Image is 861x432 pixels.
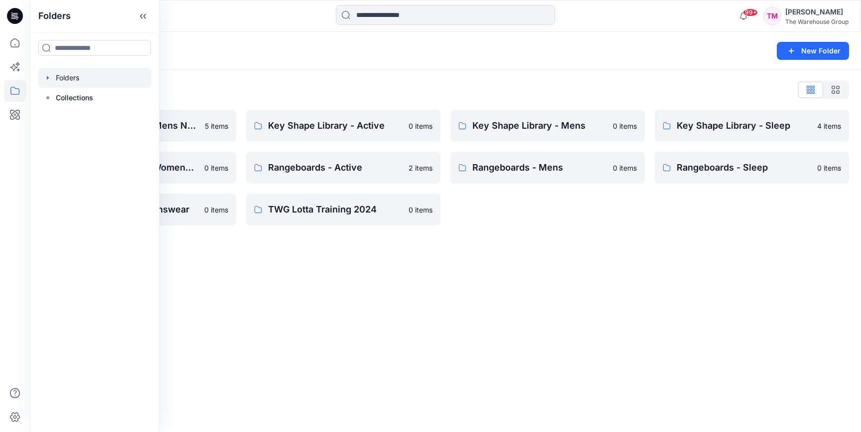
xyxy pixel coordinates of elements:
[613,121,637,131] p: 0 items
[246,152,440,184] a: Rangeboards - Active2 items
[268,161,403,175] p: Rangeboards - Active
[56,92,93,104] p: Collections
[205,121,228,131] p: 5 items
[472,119,607,133] p: Key Shape Library - Mens
[246,110,440,142] a: Key Shape Library - Active0 items
[204,163,228,173] p: 0 items
[409,205,432,215] p: 0 items
[450,152,645,184] a: Rangeboards - Mens0 items
[655,152,849,184] a: Rangeboards - Sleep0 items
[409,163,432,173] p: 2 items
[677,161,811,175] p: Rangeboards - Sleep
[613,163,637,173] p: 0 items
[817,163,841,173] p: 0 items
[677,119,811,133] p: Key Shape Library - Sleep
[763,7,781,25] div: TM
[409,121,432,131] p: 0 items
[743,8,758,16] span: 99+
[450,110,645,142] a: Key Shape Library - Mens0 items
[777,42,849,60] button: New Folder
[655,110,849,142] a: Key Shape Library - Sleep4 items
[268,203,403,216] p: TWG Lotta Training 2024
[204,205,228,215] p: 0 items
[817,121,841,131] p: 4 items
[268,119,403,133] p: Key Shape Library - Active
[472,161,607,175] p: Rangeboards - Mens
[785,6,849,18] div: [PERSON_NAME]
[246,194,440,225] a: TWG Lotta Training 20240 items
[785,18,849,25] div: The Warehouse Group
